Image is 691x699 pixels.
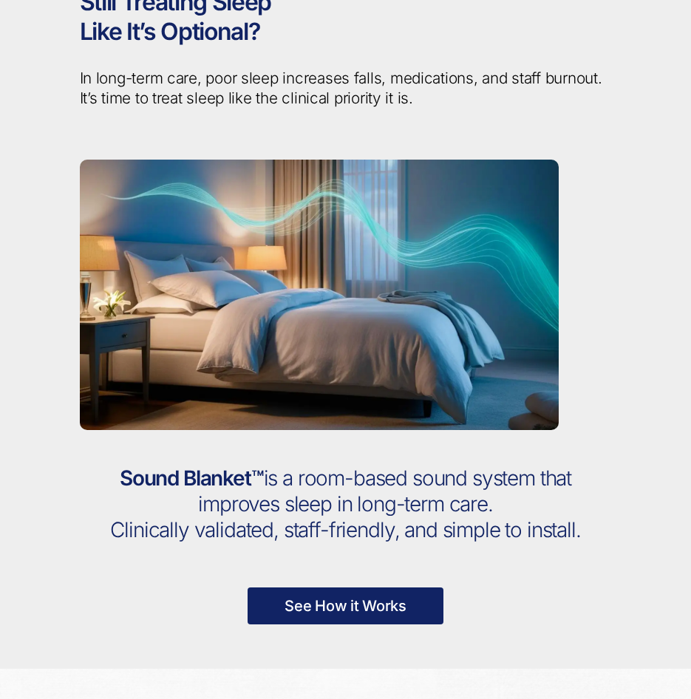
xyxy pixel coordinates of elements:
span: How did you hear about us? [266,123,386,134]
span: Last name [266,1,311,13]
p: In long-term care, poor sleep increases falls, medications, and staff burnout. It’s time to treat... [80,69,612,109]
span: Job title [266,62,299,73]
h2: Sound Blanket™ [80,466,612,543]
a: See How it Works [248,587,443,624]
span: is a room-based sound system that improves sleep in long-term care. Clinically validated, staff-f... [110,466,580,542]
